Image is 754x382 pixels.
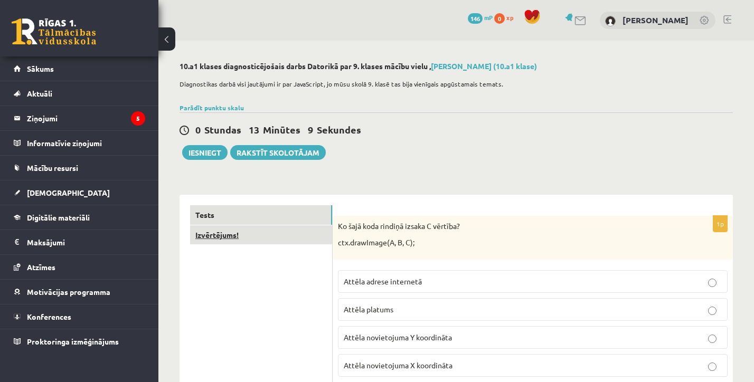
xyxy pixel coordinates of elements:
span: mP [484,13,493,22]
a: Ziņojumi5 [14,106,145,130]
span: Proktoringa izmēģinājums [27,337,119,346]
span: xp [506,13,513,22]
input: Attēla platums [708,307,717,315]
span: Mācību resursi [27,163,78,173]
span: Digitālie materiāli [27,213,90,222]
a: Rakstīt skolotājam [230,145,326,160]
span: Aktuāli [27,89,52,98]
a: Konferences [14,304,145,329]
legend: Maksājumi [27,230,145,254]
button: Iesniegt [182,145,228,160]
a: Atzīmes [14,255,145,279]
a: Motivācijas programma [14,280,145,304]
a: 0 xp [494,13,519,22]
a: Rīgas 1. Tālmācības vidusskola [12,18,96,45]
a: Mācību resursi [14,156,145,180]
a: [PERSON_NAME] [623,15,689,25]
legend: Ziņojumi [27,106,145,130]
span: 9 [308,123,313,136]
input: Attēla novietojuma Y koordināta [708,335,717,343]
span: Attēla novietojuma X koordināta [344,360,453,370]
p: Diagnostikas darbā visi jautājumi ir par JavaScript, jo mūsu skolā 9. klasē tas bija vienīgais ap... [180,79,728,89]
a: [PERSON_NAME] (10.a1 klase) [431,61,537,71]
a: [DEMOGRAPHIC_DATA] [14,180,145,205]
span: Attēla adrese internetā [344,276,422,286]
span: 0 [195,123,201,136]
span: Attēla platums [344,304,393,314]
p: 1p [713,215,728,232]
a: Proktoringa izmēģinājums [14,329,145,354]
span: 146 [468,13,483,24]
p: ctx.drawImage(A, B, C); [338,237,675,248]
a: Sākums [14,56,145,81]
a: Izvērtējums! [190,225,332,245]
span: Konferences [27,312,71,321]
span: 0 [494,13,505,24]
a: 146 mP [468,13,493,22]
input: Attēla novietojuma X koordināta [708,362,717,371]
p: Ko šajā koda rindiņā izsaka C vērtība? [338,221,675,232]
h2: 10.a1 klases diagnosticējošais darbs Datorikā par 9. klases mācību vielu , [180,62,733,71]
a: Informatīvie ziņojumi [14,131,145,155]
a: Maksājumi [14,230,145,254]
span: Attēla novietojuma Y koordināta [344,332,452,342]
span: Sekundes [317,123,361,136]
a: Parādīt punktu skalu [180,103,244,112]
img: Tomass Reinis Dālderis [605,16,616,26]
a: Digitālie materiāli [14,205,145,230]
span: 13 [249,123,259,136]
span: Stundas [204,123,241,136]
span: Motivācijas programma [27,287,110,297]
i: 5 [131,111,145,126]
a: Aktuāli [14,81,145,106]
span: [DEMOGRAPHIC_DATA] [27,188,110,197]
span: Sākums [27,64,54,73]
legend: Informatīvie ziņojumi [27,131,145,155]
input: Attēla adrese internetā [708,279,717,287]
span: Atzīmes [27,262,55,272]
a: Tests [190,205,332,225]
span: Minūtes [263,123,300,136]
